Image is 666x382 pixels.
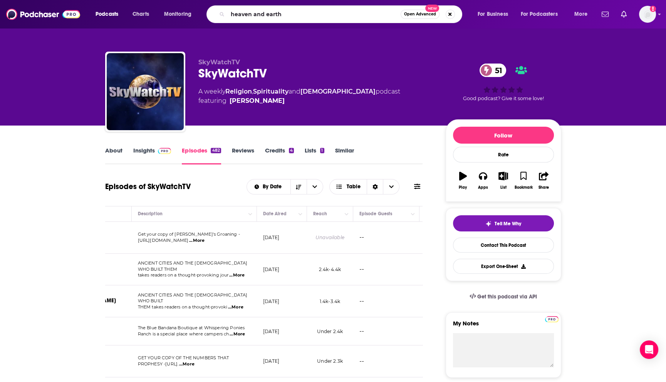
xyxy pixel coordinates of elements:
[480,64,506,77] a: 51
[342,209,351,219] button: Column Actions
[225,88,252,95] a: Religion
[232,147,254,164] a: Reviews
[487,64,506,77] span: 51
[158,148,171,154] img: Podchaser Pro
[320,298,341,304] span: 1.4k-3.4k
[408,209,418,219] button: Column Actions
[320,148,324,153] div: 1
[246,209,255,219] button: Column Actions
[290,179,307,194] button: Sort Direction
[473,167,493,194] button: Apps
[639,6,656,23] img: User Profile
[211,148,221,153] div: 482
[138,238,189,243] span: [URL][DOMAIN_NAME]
[247,184,290,189] button: open menu
[453,215,554,231] button: tell me why sparkleTell Me Why
[289,88,300,95] span: and
[90,8,128,20] button: open menu
[179,361,195,367] span: ...More
[459,185,467,190] div: Play
[495,221,521,227] span: Tell Me Why
[493,167,513,194] button: List
[138,331,229,337] span: Ranch is a special place where campers ch
[453,238,554,253] a: Contact This Podcast
[198,87,400,106] div: A weekly podcast
[263,266,280,273] p: [DATE]
[164,9,191,20] span: Monitoring
[516,8,569,20] button: open menu
[478,185,488,190] div: Apps
[247,179,323,194] h2: Choose List sort
[335,147,354,164] a: Similar
[296,209,305,219] button: Column Actions
[574,9,587,20] span: More
[230,96,285,106] a: Josh Peck
[319,266,341,272] span: 2.4k-4.4k
[315,234,344,241] div: Unavailable
[230,331,245,337] span: ...More
[289,148,294,153] div: 4
[404,12,436,16] span: Open Advanced
[353,254,419,286] td: --
[265,147,294,164] a: Credits4
[599,8,612,21] a: Show notifications dropdown
[367,179,383,194] div: Sort Direction
[263,209,287,218] div: Date Aired
[133,9,149,20] span: Charts
[127,8,154,20] a: Charts
[317,358,343,364] span: Under 2.3k
[229,272,245,278] span: ...More
[263,184,284,189] span: By Date
[453,127,554,144] button: Follow
[639,6,656,23] button: Show profile menu
[472,8,518,20] button: open menu
[353,222,419,254] td: --
[453,320,554,333] label: My Notes
[198,96,400,106] span: featuring
[569,8,597,20] button: open menu
[359,209,393,218] div: Episode Guests
[500,185,507,190] div: List
[263,234,280,241] p: [DATE]
[138,304,228,310] span: THEM takes readers on a thought-provoki
[138,272,229,278] span: takes readers on a thought-provoking jour
[453,167,473,194] button: Play
[463,287,544,306] a: Get this podcast via API
[105,182,191,191] h1: Episodes of SkyWatchTV
[159,8,201,20] button: open menu
[639,6,656,23] span: Logged in as TinaPugh
[545,315,559,322] a: Pro website
[453,259,554,274] button: Export One-Sheet
[640,340,658,359] div: Open Intercom Messenger
[521,9,558,20] span: For Podcasters
[198,59,240,66] span: SkyWatchTV
[105,147,122,164] a: About
[133,147,171,164] a: InsightsPodchaser Pro
[300,88,376,95] a: [DEMOGRAPHIC_DATA]
[138,209,163,218] div: Description
[253,88,289,95] a: Spirituality
[477,293,537,300] span: Get this podcast via API
[478,9,508,20] span: For Business
[228,8,401,20] input: Search podcasts, credits, & more...
[545,316,559,322] img: Podchaser Pro
[138,231,240,237] span: Get your copy of [PERSON_NAME]'s Groaning -
[539,185,549,190] div: Share
[138,325,245,330] span: The Blue Bandana Boutique at Whispering Ponies
[263,328,280,335] p: [DATE]
[96,9,118,20] span: Podcasts
[485,221,492,227] img: tell me why sparkle
[618,8,630,21] a: Show notifications dropdown
[182,147,221,164] a: Episodes482
[138,260,248,272] span: ANCIENT CITIES AND THE [DEMOGRAPHIC_DATA] WHO BUILT THEM
[513,167,533,194] button: Bookmark
[6,7,80,22] a: Podchaser - Follow, Share and Rate Podcasts
[305,147,324,164] a: Lists1
[228,304,243,310] span: ...More
[514,185,532,190] div: Bookmark
[329,179,400,194] button: Choose View
[107,53,184,130] img: SkyWatchTV
[446,59,561,106] div: 51Good podcast? Give it some love!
